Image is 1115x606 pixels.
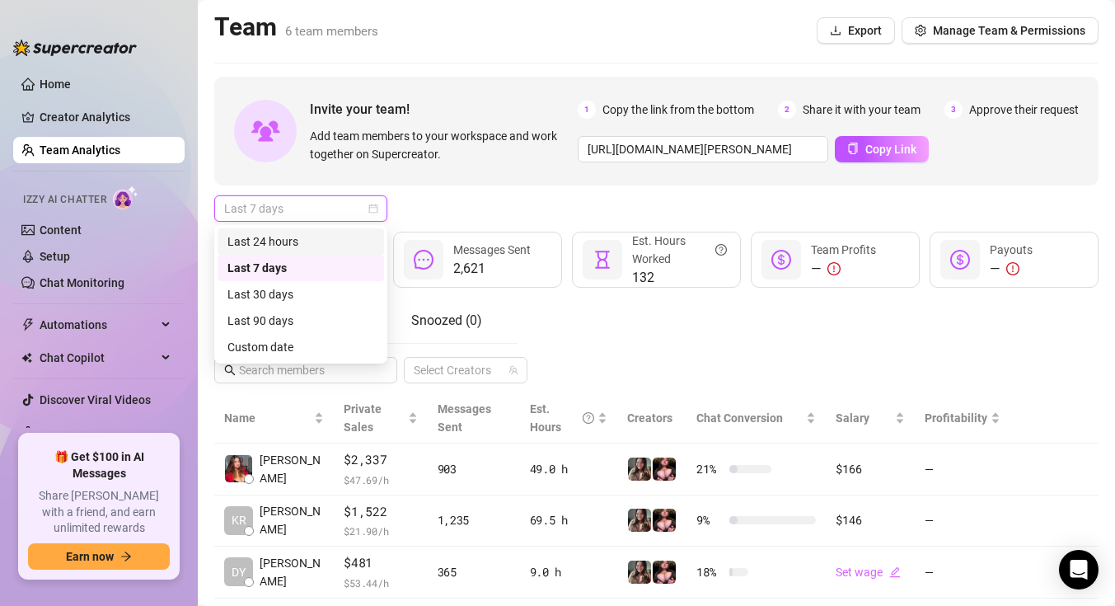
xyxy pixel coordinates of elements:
[530,460,608,478] div: 49.0 h
[344,472,417,488] span: $ 47.69 /h
[368,204,378,214] span: calendar
[915,444,1010,496] td: —
[438,511,510,529] div: 1,235
[1059,550,1099,590] div: Open Intercom Messenger
[344,402,382,434] span: Private Sales
[214,393,334,444] th: Name
[593,250,612,270] span: hourglass
[40,250,70,263] a: Setup
[715,232,727,268] span: question-circle
[827,262,841,275] span: exclamation-circle
[508,365,518,375] span: team
[453,259,531,279] span: 2,621
[836,566,901,579] a: Set wageedit
[239,361,374,379] input: Search members
[310,99,578,120] span: Invite your team!
[344,575,417,591] span: $ 53.44 /h
[836,511,904,529] div: $146
[414,250,433,270] span: message
[653,561,676,584] img: Ryann
[530,511,608,529] div: 69.5 h
[990,243,1033,256] span: Payouts
[344,450,417,470] span: $2,337
[811,259,876,279] div: —
[40,143,120,157] a: Team Analytics
[617,393,686,444] th: Creators
[224,409,311,427] span: Name
[453,243,531,256] span: Messages Sent
[811,243,876,256] span: Team Profits
[23,192,106,208] span: Izzy AI Chatter
[225,455,252,482] img: Angelica
[653,458,676,481] img: Ryann
[602,101,754,119] span: Copy the link from the bottom
[218,255,384,281] div: Last 7 days
[227,312,374,330] div: Last 90 days
[40,312,157,338] span: Automations
[632,268,727,288] span: 132
[696,460,723,478] span: 21 %
[817,17,895,44] button: Export
[696,411,783,425] span: Chat Conversion
[21,352,32,364] img: Chat Copilot
[847,143,859,154] span: copy
[1006,262,1019,275] span: exclamation-circle
[438,460,510,478] div: 903
[628,509,651,532] img: Ryann
[583,400,594,436] span: question-circle
[848,24,882,37] span: Export
[438,563,510,581] div: 365
[950,250,970,270] span: dollar-circle
[915,496,1010,547] td: —
[260,554,324,590] span: [PERSON_NAME]
[902,17,1099,44] button: Manage Team & Permissions
[915,25,926,36] span: setting
[260,502,324,538] span: [PERSON_NAME]
[915,547,1010,599] td: —
[628,458,651,481] img: Ryann
[227,233,374,251] div: Last 24 hours
[836,411,869,425] span: Salary
[40,78,71,91] a: Home
[344,523,417,539] span: $ 21.90 /h
[227,338,374,356] div: Custom date
[696,563,723,581] span: 18 %
[925,411,987,425] span: Profitability
[40,393,151,406] a: Discover Viral Videos
[990,259,1033,279] div: —
[113,186,138,209] img: AI Chatter
[40,223,82,237] a: Content
[40,426,83,439] a: Settings
[224,196,377,221] span: Last 7 days
[530,400,595,436] div: Est. Hours
[578,101,596,119] span: 1
[28,488,170,537] span: Share [PERSON_NAME] with a friend, and earn unlimited rewards
[40,276,124,289] a: Chat Monitoring
[344,502,417,522] span: $1,522
[260,451,324,487] span: [PERSON_NAME]
[944,101,963,119] span: 3
[218,308,384,334] div: Last 90 days
[653,509,676,532] img: Ryann
[411,312,482,328] span: Snoozed ( 0 )
[13,40,137,56] img: logo-BBDzfeDw.svg
[344,553,417,573] span: $481
[224,364,236,376] span: search
[21,318,35,331] span: thunderbolt
[438,402,491,434] span: Messages Sent
[865,143,916,156] span: Copy Link
[969,101,1079,119] span: Approve their request
[218,334,384,360] div: Custom date
[66,550,114,563] span: Earn now
[28,543,170,570] button: Earn nowarrow-right
[218,228,384,255] div: Last 24 hours
[632,232,727,268] div: Est. Hours Worked
[836,460,904,478] div: $166
[40,345,157,371] span: Chat Copilot
[835,136,929,162] button: Copy Link
[218,281,384,308] div: Last 30 days
[227,285,374,303] div: Last 30 days
[530,563,608,581] div: 9.0 h
[214,12,378,43] h2: Team
[40,104,171,130] a: Creator Analytics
